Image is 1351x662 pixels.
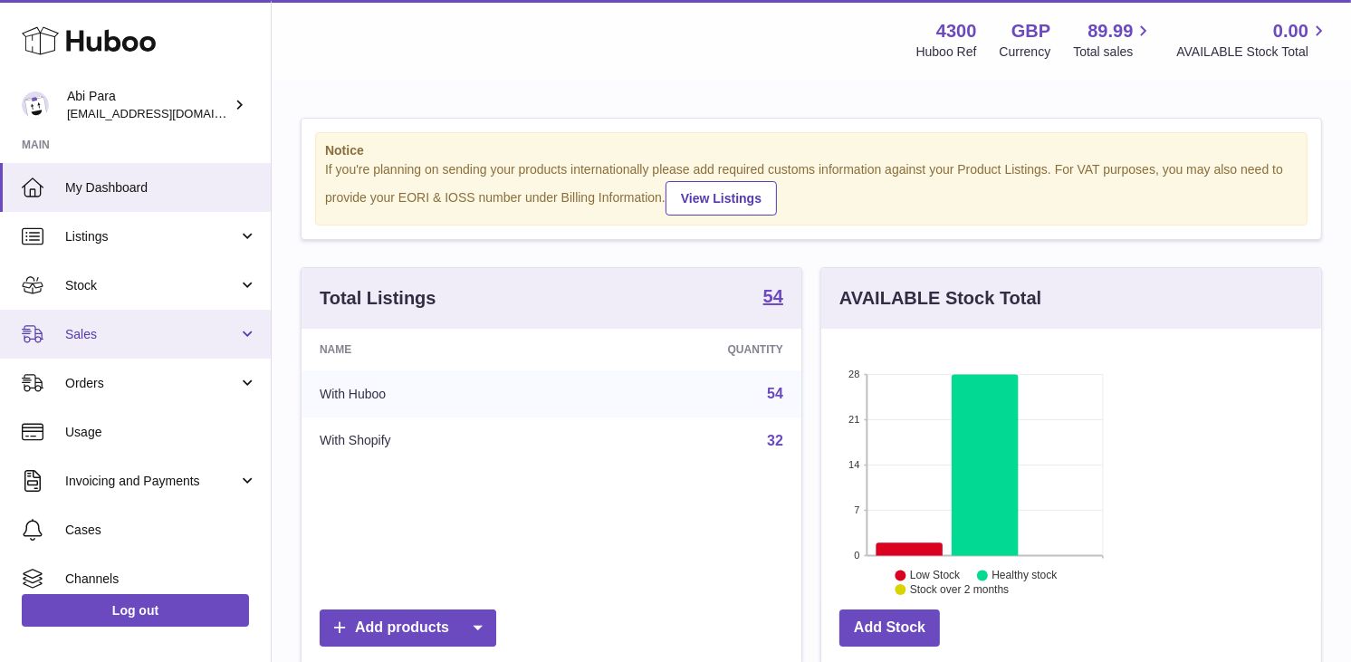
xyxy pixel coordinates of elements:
span: Cases [65,522,257,539]
h3: AVAILABLE Stock Total [839,286,1041,311]
td: With Huboo [302,370,571,417]
span: Stock [65,277,238,294]
text: Healthy stock [992,569,1058,581]
span: Usage [65,424,257,441]
span: 89.99 [1088,19,1133,43]
span: Total sales [1073,43,1154,61]
span: Invoicing and Payments [65,473,238,490]
a: 54 [763,287,783,309]
strong: Notice [325,142,1298,159]
a: 32 [767,433,783,448]
a: 0.00 AVAILABLE Stock Total [1176,19,1329,61]
text: Stock over 2 months [910,583,1009,596]
div: If you're planning on sending your products internationally please add required customs informati... [325,161,1298,216]
span: My Dashboard [65,179,257,197]
text: 28 [848,369,859,379]
div: Abi Para [67,88,230,122]
div: Currency [1000,43,1051,61]
th: Quantity [571,329,801,370]
h3: Total Listings [320,286,436,311]
strong: GBP [1011,19,1050,43]
td: With Shopify [302,417,571,465]
span: 0.00 [1273,19,1308,43]
a: 54 [767,386,783,401]
img: Abi@mifo.co.uk [22,91,49,119]
div: Huboo Ref [916,43,977,61]
a: Add Stock [839,609,940,647]
text: 14 [848,459,859,470]
th: Name [302,329,571,370]
strong: 54 [763,287,783,305]
text: Low Stock [910,569,961,581]
text: 21 [848,414,859,425]
span: [EMAIL_ADDRESS][DOMAIN_NAME] [67,106,266,120]
span: AVAILABLE Stock Total [1176,43,1329,61]
a: View Listings [666,181,777,216]
a: Log out [22,594,249,627]
span: Sales [65,326,238,343]
strong: 4300 [936,19,977,43]
span: Orders [65,375,238,392]
a: 89.99 Total sales [1073,19,1154,61]
a: Add products [320,609,496,647]
text: 7 [854,504,859,515]
span: Listings [65,228,238,245]
text: 0 [854,550,859,561]
span: Channels [65,571,257,588]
